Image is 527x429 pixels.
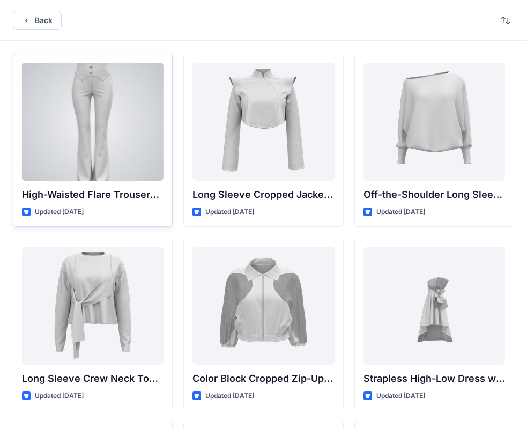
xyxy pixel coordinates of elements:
[13,11,62,30] button: Back
[192,247,334,365] a: Color Block Cropped Zip-Up Jacket with Sheer Sleeves
[22,371,164,386] p: Long Sleeve Crew Neck Top with Asymmetrical Tie Detail
[35,206,84,218] p: Updated [DATE]
[205,206,254,218] p: Updated [DATE]
[363,371,505,386] p: Strapless High-Low Dress with Side Bow Detail
[363,247,505,365] a: Strapless High-Low Dress with Side Bow Detail
[22,63,164,181] a: High-Waisted Flare Trousers with Button Detail
[363,187,505,202] p: Off-the-Shoulder Long Sleeve Top
[192,371,334,386] p: Color Block Cropped Zip-Up Jacket with Sheer Sleeves
[35,390,84,402] p: Updated [DATE]
[192,187,334,202] p: Long Sleeve Cropped Jacket with Mandarin Collar and Shoulder Detail
[22,187,164,202] p: High-Waisted Flare Trousers with Button Detail
[376,206,425,218] p: Updated [DATE]
[376,390,425,402] p: Updated [DATE]
[363,63,505,181] a: Off-the-Shoulder Long Sleeve Top
[192,63,334,181] a: Long Sleeve Cropped Jacket with Mandarin Collar and Shoulder Detail
[22,247,164,365] a: Long Sleeve Crew Neck Top with Asymmetrical Tie Detail
[205,390,254,402] p: Updated [DATE]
